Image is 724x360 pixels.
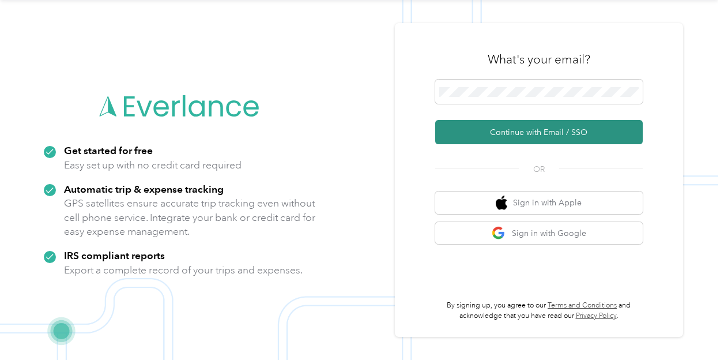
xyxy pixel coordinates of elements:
[435,301,643,321] p: By signing up, you agree to our and acknowledge that you have read our .
[64,183,224,195] strong: Automatic trip & expense tracking
[496,196,507,210] img: apple logo
[64,158,242,172] p: Easy set up with no credit card required
[576,312,617,320] a: Privacy Policy
[519,163,559,175] span: OR
[492,226,506,241] img: google logo
[64,263,303,277] p: Export a complete record of your trips and expenses.
[64,196,316,239] p: GPS satellites ensure accurate trip tracking even without cell phone service. Integrate your bank...
[435,222,643,245] button: google logoSign in with Google
[488,51,590,67] h3: What's your email?
[435,192,643,214] button: apple logoSign in with Apple
[64,249,165,261] strong: IRS compliant reports
[64,144,153,156] strong: Get started for free
[548,301,617,310] a: Terms and Conditions
[435,120,643,144] button: Continue with Email / SSO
